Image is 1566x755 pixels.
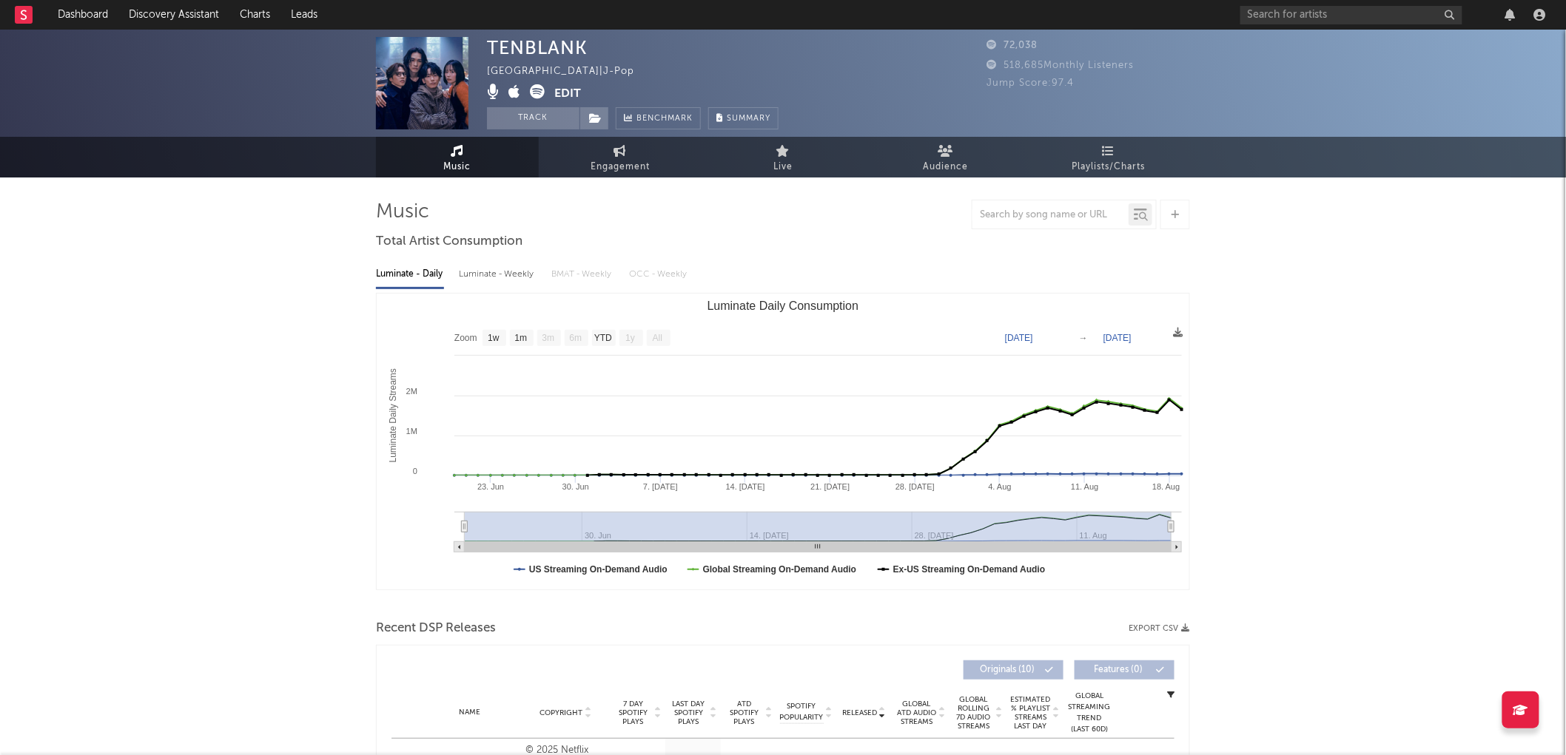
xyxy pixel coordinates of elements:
a: Music [376,137,539,177]
text: Luminate Daily Streams [388,368,398,462]
text: [DATE] [1005,333,1033,343]
text: 0 [413,467,417,475]
a: Engagement [539,137,702,177]
span: Live [773,158,793,176]
text: Global Streaming On-Demand Audio [703,564,857,575]
text: YTD [594,334,612,344]
span: Copyright [540,708,582,717]
span: Originals ( 10 ) [973,666,1041,674]
span: Summary [727,115,770,123]
a: Benchmark [616,107,701,129]
span: Playlists/Charts [1072,158,1146,176]
span: Spotify Popularity [780,701,824,723]
span: Global ATD Audio Streams [896,700,937,726]
span: 72,038 [987,41,1038,50]
button: Summary [708,107,779,129]
span: Audience [924,158,969,176]
button: Features(0) [1075,660,1174,680]
text: 7. [DATE] [643,482,678,491]
span: 518,685 Monthly Listeners [987,61,1134,70]
span: Jump Score: 97.4 [987,78,1074,88]
span: Global Rolling 7D Audio Streams [953,695,994,731]
text: 28. [DATE] [895,482,935,491]
span: ATD Spotify Plays [725,700,764,726]
text: 14. [DATE] [726,482,765,491]
text: 18. Aug [1152,482,1180,491]
text: 1y [625,334,635,344]
text: 1M [406,427,417,436]
a: Live [702,137,864,177]
text: Ex-US Streaming On-Demand Audio [893,564,1046,575]
span: Total Artist Consumption [376,233,522,251]
text: 11. Aug [1071,482,1098,491]
text: Zoom [454,334,477,344]
button: Export CSV [1129,624,1190,633]
button: Track [487,107,579,129]
text: 2M [406,387,417,396]
div: Luminate - Daily [376,262,444,287]
div: Luminate - Weekly [459,262,537,287]
span: Features ( 0 ) [1084,666,1152,674]
a: Playlists/Charts [1027,137,1190,177]
span: 7 Day Spotify Plays [614,700,653,726]
input: Search by song name or URL [972,209,1129,221]
div: [GEOGRAPHIC_DATA] | J-Pop [487,63,651,81]
text: 6m [570,334,582,344]
a: Audience [864,137,1027,177]
input: Search for artists [1240,6,1462,24]
span: Estimated % Playlist Streams Last Day [1010,695,1051,731]
div: TENBLANK [487,37,588,58]
span: Last Day Spotify Plays [669,700,708,726]
text: US Streaming On-Demand Audio [529,564,668,575]
text: All [653,334,662,344]
button: Originals(10) [964,660,1063,680]
svg: Luminate Daily Consumption [377,294,1189,589]
span: Released [842,708,877,717]
text: → [1079,333,1088,343]
text: 1w [488,334,500,344]
text: [DATE] [1103,333,1132,343]
text: 23. Jun [477,482,504,491]
div: Global Streaming Trend (Last 60D) [1067,691,1112,735]
text: 21. [DATE] [810,482,850,491]
text: 1m [515,334,528,344]
div: Name [421,707,518,718]
text: Luminate Daily Consumption [708,299,859,312]
span: Recent DSP Releases [376,620,496,637]
span: Benchmark [636,110,693,128]
span: Engagement [591,158,650,176]
button: Edit [554,84,581,103]
text: 4. Aug [989,482,1012,491]
text: 30. Jun [562,482,589,491]
span: Music [444,158,471,176]
text: 3m [542,334,555,344]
